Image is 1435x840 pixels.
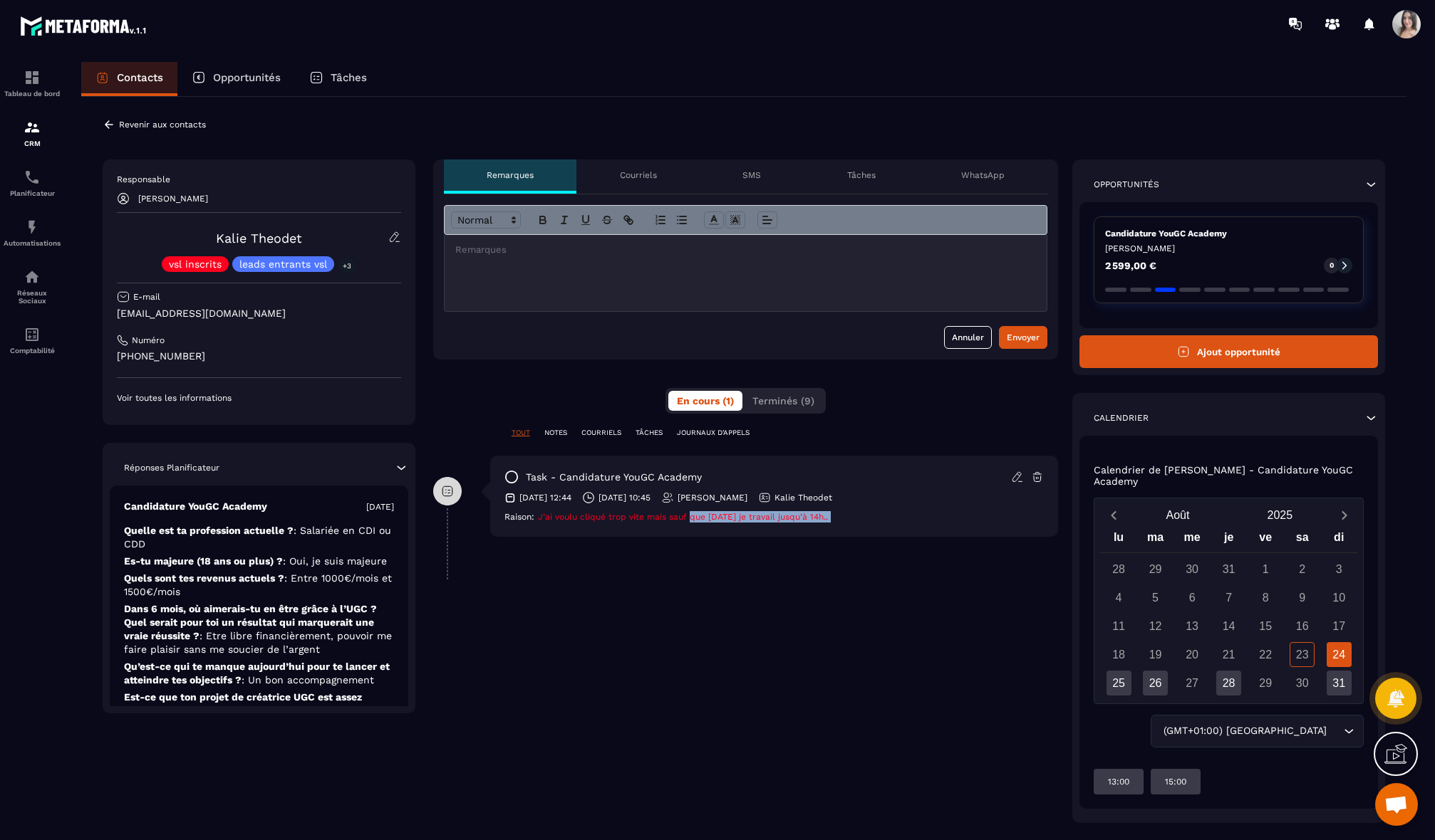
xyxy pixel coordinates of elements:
p: Revenir aux contacts [119,120,206,130]
div: 18 [1107,642,1131,667]
div: 31 [1216,557,1241,582]
a: schedulerschedulerPlanificateur [4,158,61,208]
div: 24 [1327,642,1352,667]
p: Kalie Theodet [775,492,832,503]
div: 7 [1216,585,1241,610]
p: Es-tu majeure (18 ans ou plus) ? [124,555,394,568]
p: JOURNAUX D'APPELS [677,428,750,438]
p: Candidature YouGC Academy [1105,228,1352,239]
a: Opportunités [177,62,295,96]
span: : Etre libre financièrement, pouvoir me faire plaisir sans me soucier de l’argent [124,630,392,655]
p: [PERSON_NAME] [138,194,208,204]
p: TÂCHES [636,428,663,438]
a: social-networksocial-networkRéseaux Sociaux [4,258,61,315]
p: Contacts [117,71,163,84]
button: Next month [1331,505,1357,525]
p: Tableau de bord [4,90,61,98]
p: leads entrants vsl [239,259,327,269]
img: logo [20,13,148,38]
span: : Oui, je suis majeure [283,555,387,567]
div: di [1320,527,1357,552]
p: Numéro [132,335,165,346]
button: Previous month [1100,505,1126,525]
button: Open years overlay [1229,503,1331,527]
p: Remarques [487,169,534,181]
button: Terminés (9) [744,391,823,411]
p: [DATE] 10:45 [599,492,651,503]
span: Terminés (9) [752,395,814,406]
img: scheduler [24,169,41,186]
div: 3 [1327,557,1352,582]
p: +3 [338,258,356,273]
p: NOTES [544,428,567,438]
a: accountantaccountantComptabilité [4,315,61,365]
div: 31 [1327,671,1352,695]
div: 29 [1253,671,1278,695]
img: formation [24,119,41,136]
p: 13:00 [1108,776,1129,787]
span: J’ai voulu cliqué trop vite mais sauf que [DATE] je travail jusqu’à 14h.. [538,512,828,522]
div: 10 [1327,585,1352,610]
div: 14 [1216,614,1241,639]
p: Calendrier [1094,412,1149,424]
p: SMS [742,169,761,181]
p: Qu’est-ce qui te manque aujourd’hui pour te lancer et atteindre tes objectifs ? [124,660,394,687]
div: 11 [1107,614,1131,639]
p: 2 599,00 € [1105,261,1156,271]
div: 16 [1290,614,1315,639]
p: [PERSON_NAME] [678,492,747,503]
p: Comptabilité [4,347,61,355]
p: WhatsApp [961,169,1005,181]
div: 6 [1180,585,1205,610]
div: 15 [1253,614,1278,639]
div: me [1174,527,1211,552]
button: Ajout opportunité [1079,335,1378,368]
div: sa [1284,527,1321,552]
a: automationsautomationsAutomatisations [4,208,61,258]
div: 4 [1107,585,1131,610]
span: Raison: [504,512,534,522]
p: task - Candidature YouGC Academy [526,471,702,484]
p: Dans 6 mois, où aimerais-tu en être grâce à l’UGC ? Quel serait pour toi un résultat qui marquera... [124,602,394,656]
p: Réponses Planificateur [124,462,219,473]
p: Candidature YouGC Academy [124,500,267,513]
div: 2 [1290,557,1315,582]
p: Quels sont tes revenus actuels ? [124,572,394,599]
a: Kalie Theodet [216,231,302,246]
p: 0 [1330,261,1334,271]
div: 8 [1253,585,1278,610]
p: Est-ce que ton projet de créatrice UGC est assez important pour investir sur toi ? [124,691,394,718]
button: En cours (1) [668,391,742,411]
a: formationformationCRM [4,108,61,158]
a: Tâches [295,62,381,96]
div: 27 [1180,671,1205,695]
p: CRM [4,140,61,147]
div: Calendar days [1100,557,1357,695]
p: [DATE] 12:44 [519,492,571,503]
div: 28 [1216,671,1241,695]
span: En cours (1) [677,395,734,406]
img: social-network [24,268,41,285]
p: Automatisations [4,239,61,247]
div: 13 [1180,614,1205,639]
div: 26 [1143,671,1168,695]
p: Tâches [331,71,367,84]
div: lu [1100,527,1137,552]
div: 21 [1216,642,1241,667]
p: [DATE] [366,501,394,513]
p: Tâches [847,169,876,181]
a: Contacts [81,62,177,96]
div: 25 [1107,671,1131,695]
span: : Oui [282,705,305,716]
a: Ouvrir le chat [1375,783,1418,826]
div: je [1211,527,1248,552]
span: : Un bon accompagnement [242,674,374,686]
div: 17 [1327,614,1352,639]
p: TOUT [512,428,530,438]
p: Quelle est ta profession actuelle ? [124,524,394,551]
input: Search for option [1330,723,1340,739]
p: Calendrier de [PERSON_NAME] - Candidature YouGC Academy [1094,464,1364,487]
p: Réseaux Sociaux [4,289,61,305]
p: [PHONE_NUMBER] [117,350,401,363]
p: COURRIELS [581,428,621,438]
